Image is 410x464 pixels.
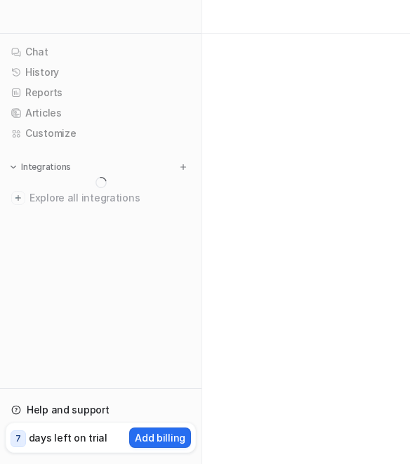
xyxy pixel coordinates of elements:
button: Add billing [129,427,191,448]
a: Explore all integrations [6,188,196,208]
button: Integrations [6,160,75,174]
p: Integrations [21,161,71,173]
span: Explore all integrations [29,187,190,209]
a: Reports [6,83,196,102]
a: Customize [6,124,196,143]
p: 7 [15,432,21,445]
p: days left on trial [29,430,107,445]
img: menu_add.svg [178,162,188,172]
a: Chat [6,42,196,62]
a: Articles [6,103,196,123]
a: History [6,62,196,82]
img: expand menu [8,162,18,172]
img: explore all integrations [11,191,25,205]
a: Help and support [6,400,196,420]
p: Add billing [135,430,185,445]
